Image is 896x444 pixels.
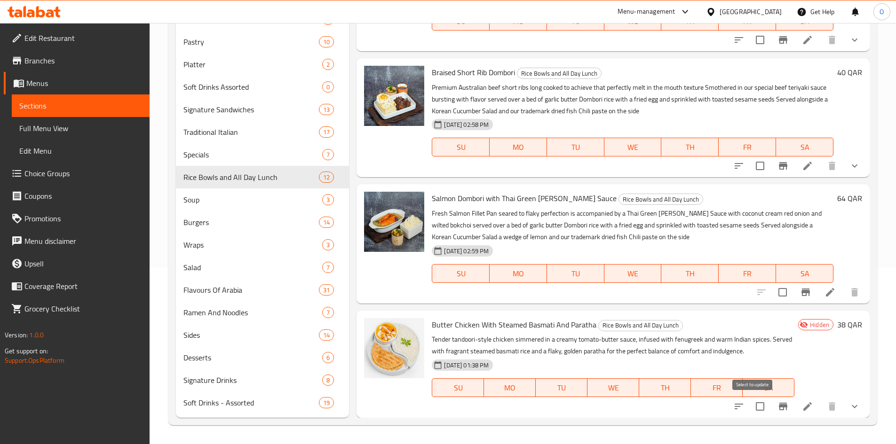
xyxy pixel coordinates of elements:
[183,397,319,408] div: Soft Drinks - Assorted
[323,241,333,249] span: 3
[19,100,142,111] span: Sections
[619,194,703,205] span: Rice Bowls and All Day Lunch
[323,195,333,204] span: 3
[183,217,319,228] span: Burgers
[4,185,150,207] a: Coupons
[517,68,602,79] div: Rice Bowls and All Day Lunch
[618,6,675,17] div: Menu-management
[319,398,333,407] span: 19
[780,15,830,28] span: SA
[880,7,884,17] span: O
[547,264,604,283] button: TU
[493,267,543,280] span: MO
[4,27,150,49] a: Edit Restaurant
[440,247,492,256] span: [DATE] 02:59 PM
[323,263,333,272] span: 7
[176,121,349,143] div: Traditional Italian17
[536,378,587,397] button: TU
[825,287,836,298] a: Edit menu item
[821,395,843,418] button: delete
[490,264,547,283] button: MO
[176,98,349,121] div: Signature Sandwiches13
[722,140,772,154] span: FR
[183,307,323,318] span: Ramen And Noodles
[183,374,323,386] div: Signature Drinks
[323,376,333,385] span: 8
[183,59,323,70] span: Platter
[493,15,543,28] span: MO
[319,397,334,408] div: items
[176,279,349,301] div: Flavours Of Arabia31
[183,104,319,115] div: Signature Sandwiches
[773,282,793,302] span: Select to update
[183,36,319,47] span: Pastry
[604,138,662,156] button: WE
[4,297,150,320] a: Grocery Checklist
[176,211,349,234] div: Burgers14
[665,15,715,28] span: TH
[772,395,794,418] button: Branch-specific-item
[12,117,150,140] a: Full Menu View
[183,262,323,273] span: Salad
[780,267,830,280] span: SA
[722,267,772,280] span: FR
[319,286,333,295] span: 31
[772,155,794,177] button: Branch-specific-item
[319,104,334,115] div: items
[319,331,333,340] span: 14
[364,66,424,126] img: Braised Short Rib Dombori
[750,30,770,50] span: Select to update
[551,140,601,154] span: TU
[319,173,333,182] span: 12
[772,29,794,51] button: Branch-specific-item
[24,190,142,202] span: Coupons
[750,156,770,176] span: Select to update
[4,275,150,297] a: Coverage Report
[176,256,349,279] div: Salad7
[436,140,486,154] span: SU
[183,171,319,183] div: Rice Bowls and All Day Lunch
[24,303,142,314] span: Grocery Checklist
[837,66,862,79] h6: 40 QAR
[24,32,142,44] span: Edit Restaurant
[183,352,323,363] div: Desserts
[547,138,604,156] button: TU
[843,395,866,418] button: show more
[183,284,319,296] span: Flavours Of Arabia
[776,264,833,283] button: SA
[728,29,750,51] button: sort-choices
[436,15,486,28] span: SU
[323,353,333,362] span: 6
[319,284,334,296] div: items
[599,320,682,331] span: Rice Bowls and All Day Lunch
[849,160,860,171] svg: Show Choices
[24,213,142,224] span: Promotions
[604,264,662,283] button: WE
[322,307,334,318] div: items
[323,150,333,159] span: 7
[722,15,772,28] span: FR
[183,81,323,93] div: Soft Drinks Assorted
[849,34,860,46] svg: Show Choices
[19,145,142,156] span: Edit Menu
[319,171,334,183] div: items
[5,329,28,341] span: Version:
[4,49,150,72] a: Branches
[432,378,484,397] button: SU
[643,381,687,395] span: TH
[176,301,349,324] div: Ramen And Noodles7
[488,381,532,395] span: MO
[608,15,658,28] span: WE
[490,138,547,156] button: MO
[176,76,349,98] div: Soft Drinks Assorted0
[743,378,794,397] button: SA
[4,72,150,94] a: Menus
[176,166,349,188] div: Rice Bowls and All Day Lunch12
[719,264,776,283] button: FR
[728,155,750,177] button: sort-choices
[432,138,490,156] button: SU
[24,258,142,269] span: Upsell
[665,267,715,280] span: TH
[551,15,601,28] span: TU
